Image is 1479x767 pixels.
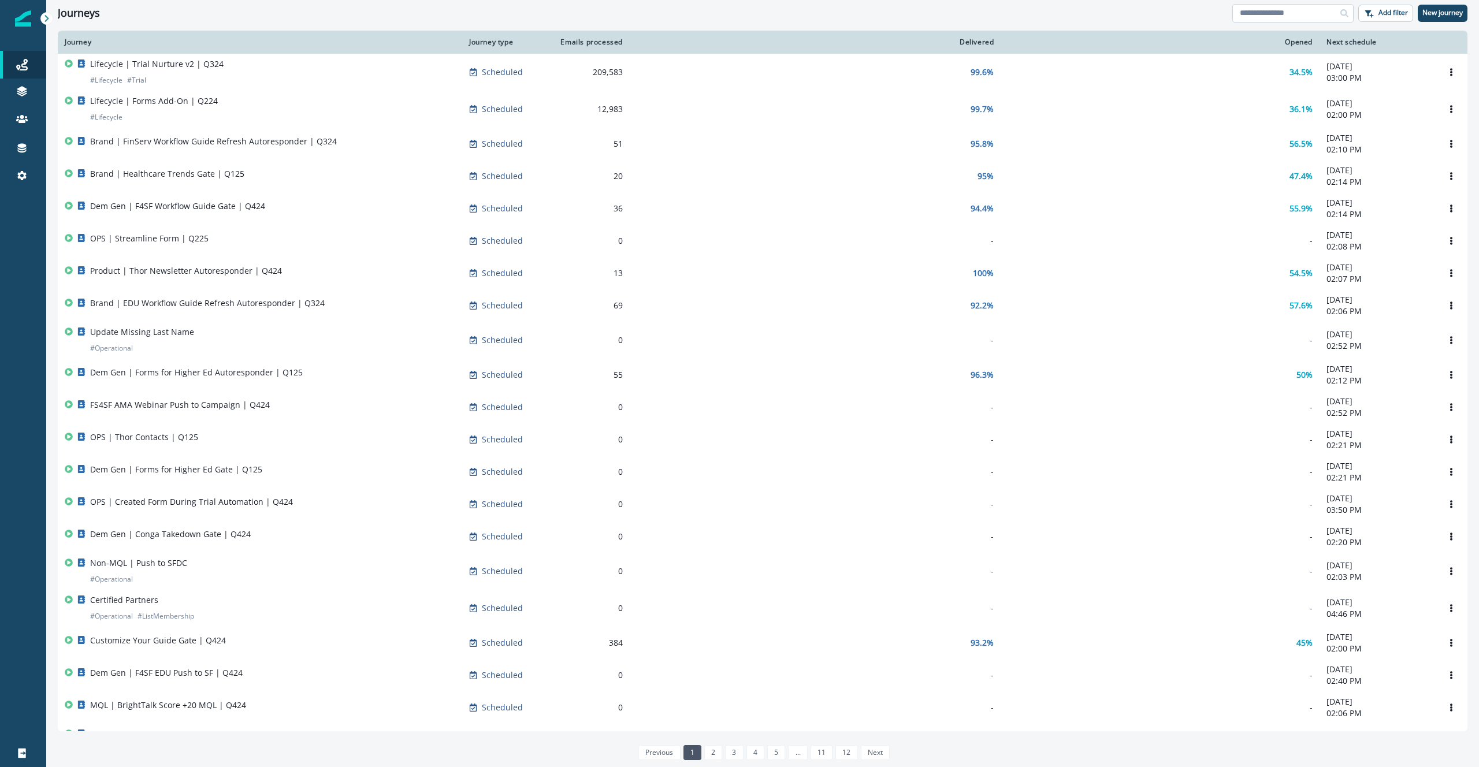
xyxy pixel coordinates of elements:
p: Scheduled [482,267,523,279]
p: 02:03 PM [1326,571,1428,583]
p: [DATE] [1326,61,1428,72]
p: # Trial [127,75,146,86]
p: Lifecycle | Trial Nurture v2 | Q324 [90,58,224,70]
button: Options [1442,135,1461,152]
p: [DATE] [1326,329,1428,340]
div: - [637,401,994,413]
p: OPS | Streamline Form | Q225 [90,233,209,244]
p: [DATE] [1326,731,1428,742]
button: Options [1442,297,1461,314]
p: [DATE] [1326,493,1428,504]
div: - [637,669,994,681]
p: OPS | Created Form During Trial Automation | Q424 [90,496,293,508]
p: 50% [1296,369,1313,381]
a: Page 5 [767,745,785,760]
p: 99.7% [971,103,994,115]
p: Scheduled [482,565,523,577]
p: [DATE] [1326,197,1428,208]
a: FS4SF AMA Webinar Push to Campaign | Q424Scheduled0--[DATE]02:52 PMOptions [58,391,1467,423]
a: Dem Gen | Forms for Higher Ed Autoresponder | Q125Scheduled5596.3%50%[DATE]02:12 PMOptions [58,359,1467,391]
p: Scheduled [482,466,523,478]
button: New journey [1418,5,1467,22]
p: 02:21 PM [1326,440,1428,451]
a: Customize Your Guide Gate | Q424Scheduled38493.2%45%[DATE]02:00 PMOptions [58,627,1467,659]
p: Scheduled [482,637,523,649]
a: Dem Gen | F4SF EDU Push to SF | Q424Scheduled0--[DATE]02:40 PMOptions [58,659,1467,691]
div: - [1008,531,1313,542]
div: - [637,565,994,577]
p: 95% [978,170,994,182]
div: - [1008,602,1313,614]
a: Lifecycle | Trial Nurture v2 | Q324#Lifecycle#TrialScheduled209,58399.6%34.5%[DATE]03:00 PMOptions [58,54,1467,91]
div: 55 [556,369,623,381]
p: Brand | FinServ Workflow Guide Refresh Autoresponder | Q324 [90,136,337,147]
p: 45% [1296,637,1313,649]
p: [DATE] [1326,262,1428,273]
p: 54.5% [1290,267,1313,279]
p: New journey [1422,9,1463,17]
p: Dem Gen | Conga Takedown Gate | Q424 [90,528,251,540]
p: Scheduled [482,103,523,115]
button: Options [1442,463,1461,481]
a: Page 2 [704,745,722,760]
p: Update Missing Last Name [90,326,194,338]
p: Product | Thor Newsletter Autoresponder | Q424 [90,265,282,277]
p: 02:00 PM [1326,109,1428,121]
div: - [637,702,994,713]
a: Page 1 is your current page [683,745,701,760]
p: 56.5% [1290,138,1313,150]
div: - [637,466,994,478]
a: Dem Gen | Conga Takedown Gate | Q424Scheduled0--[DATE]02:20 PMOptions [58,520,1467,553]
p: Scheduled [482,66,523,78]
div: 12,983 [556,103,623,115]
ul: Pagination [636,745,890,760]
p: [DATE] [1326,696,1428,708]
div: Delivered [637,38,994,47]
p: 94.4% [971,203,994,214]
div: - [1008,702,1313,713]
button: Options [1442,699,1461,716]
p: 96.3% [971,369,994,381]
div: 0 [556,401,623,413]
div: 0 [556,466,623,478]
p: 02:00 PM [1326,643,1428,654]
a: OPS | Thor Contacts | Q125Scheduled0--[DATE]02:21 PMOptions [58,423,1467,456]
p: Lifecycle | Forms Add-On | Q224 [90,95,218,107]
a: Brand | Healthcare Trends Gate | Q125Scheduled2095%47.4%[DATE]02:14 PMOptions [58,160,1467,192]
p: Scheduled [482,300,523,311]
a: Brand | FinServ Workflow Guide Refresh Autoresponder | Q324Scheduled5195.8%56.5%[DATE]02:10 PMOpt... [58,128,1467,160]
p: Scheduled [482,669,523,681]
div: 209,583 [556,66,623,78]
p: 03:50 PM [1326,504,1428,516]
div: 0 [556,602,623,614]
p: Scheduled [482,138,523,150]
div: - [1008,235,1313,247]
div: - [1008,434,1313,445]
p: Add filter [1378,9,1408,17]
p: [DATE] [1326,294,1428,306]
p: 100% [973,267,994,279]
div: 13 [556,267,623,279]
p: # Lifecycle [90,111,122,123]
p: Dem Gen | F4SF EDU Push to SF | Q424 [90,667,243,679]
a: OPS | Created Form During Trial Automation | Q424Scheduled0--[DATE]03:50 PMOptions [58,488,1467,520]
div: 0 [556,669,623,681]
div: - [637,498,994,510]
p: [DATE] [1326,664,1428,675]
p: Brand | Healthcare Trends Gate | Q125 [90,168,244,180]
a: Page 4 [746,745,764,760]
p: Scheduled [482,401,523,413]
p: # Operational [90,610,133,622]
p: [DATE] [1326,631,1428,643]
div: - [637,334,994,346]
button: Options [1442,399,1461,416]
div: - [637,531,994,542]
div: - [1008,401,1313,413]
h1: Journeys [58,7,100,20]
div: 36 [556,203,623,214]
p: [DATE] [1326,229,1428,241]
p: 93.2% [971,637,994,649]
p: 02:14 PM [1326,176,1428,188]
p: 99.6% [971,66,994,78]
p: # Operational [90,342,133,354]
